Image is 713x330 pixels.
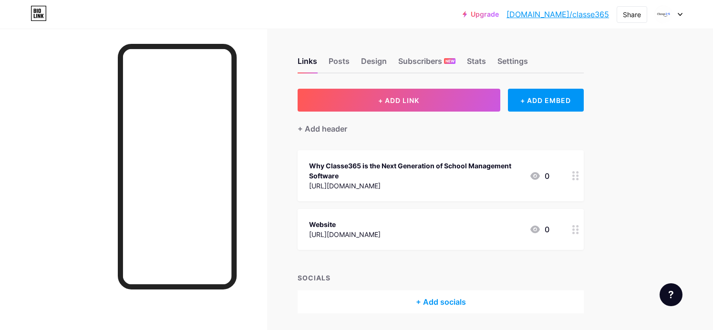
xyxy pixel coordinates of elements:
div: Links [298,55,317,72]
div: Why Classe365 is the Next Generation of School Management Software [309,161,522,181]
div: + Add header [298,123,347,134]
div: Subscribers [398,55,455,72]
div: Stats [467,55,486,72]
button: + ADD LINK [298,89,500,112]
div: [URL][DOMAIN_NAME] [309,181,522,191]
img: Classe365 SIS [654,5,672,23]
div: SOCIALS [298,273,584,283]
div: Website [309,219,381,229]
div: 0 [529,224,549,235]
div: Design [361,55,387,72]
div: [URL][DOMAIN_NAME] [309,229,381,239]
div: 0 [529,170,549,182]
div: + ADD EMBED [508,89,584,112]
span: NEW [445,58,455,64]
div: Share [623,10,641,20]
a: Upgrade [463,10,499,18]
a: [DOMAIN_NAME]/classe365 [506,9,609,20]
div: + Add socials [298,290,584,313]
span: + ADD LINK [378,96,419,104]
div: Posts [329,55,350,72]
div: Settings [497,55,528,72]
